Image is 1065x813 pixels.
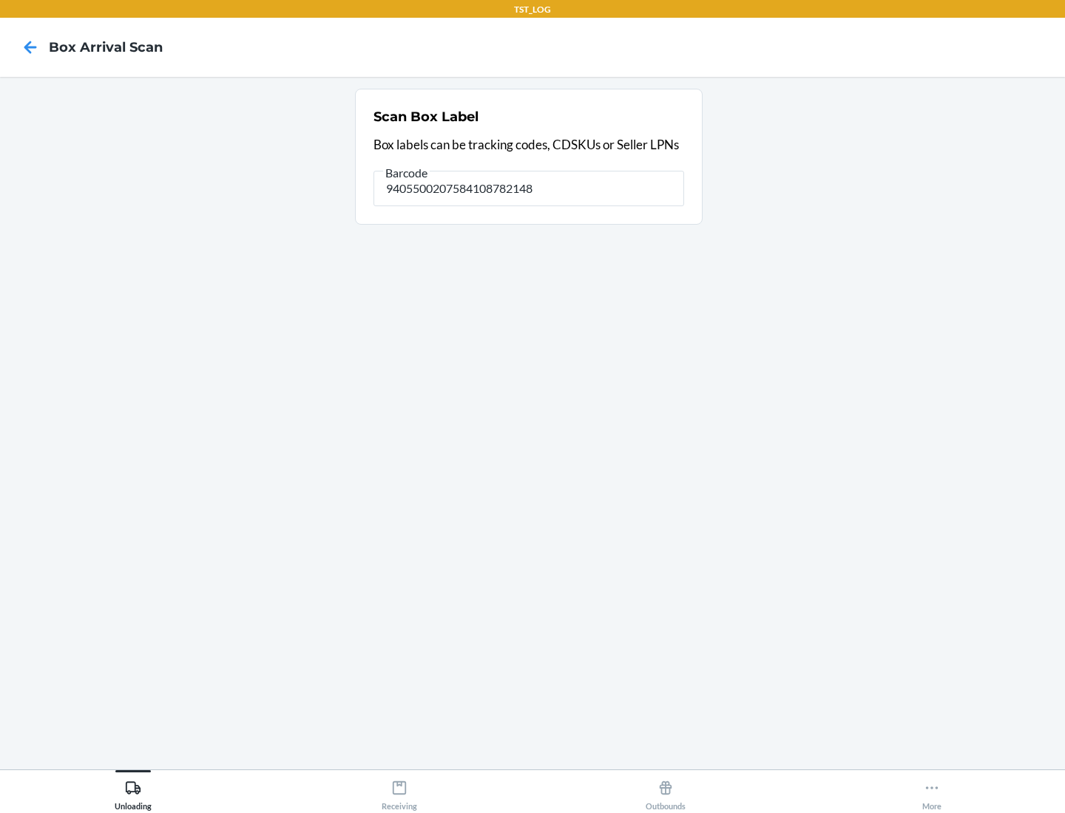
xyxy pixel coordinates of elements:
[49,38,163,57] h4: Box Arrival Scan
[799,770,1065,811] button: More
[373,135,684,154] p: Box labels can be tracking codes, CDSKUs or Seller LPNs
[373,171,684,206] input: Barcode
[383,166,430,180] span: Barcode
[115,774,152,811] div: Unloading
[373,107,479,126] h2: Scan Box Label
[514,3,551,16] p: TST_LOG
[382,774,417,811] div: Receiving
[922,774,941,811] div: More
[646,774,686,811] div: Outbounds
[532,770,799,811] button: Outbounds
[266,770,532,811] button: Receiving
